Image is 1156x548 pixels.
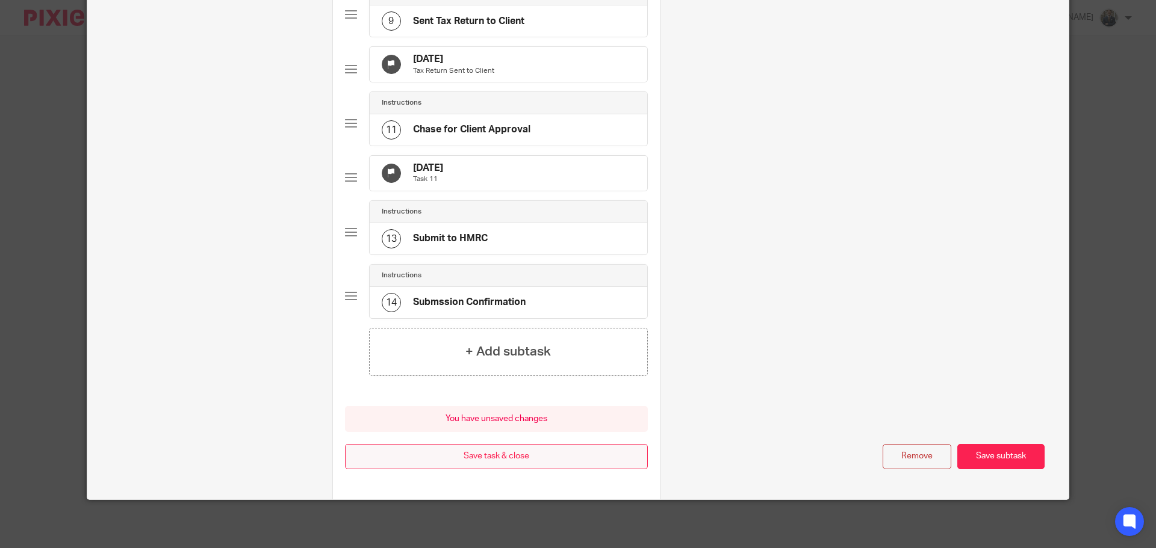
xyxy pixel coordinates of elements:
h4: Instructions [382,98,421,108]
p: Tax Return Sent to Client [413,66,494,76]
h4: [DATE] [413,53,494,66]
button: Save subtask [957,444,1045,470]
h4: Instructions [382,271,421,280]
h4: Submit to HMRC [413,232,488,245]
button: Save task & close [345,444,648,470]
div: 9 [382,11,401,31]
h4: + Add subtask [465,342,551,361]
div: 11 [382,120,401,140]
h4: Chase for Client Approval [413,123,530,136]
button: Remove [883,444,951,470]
h4: Submssion Confirmation [413,296,526,309]
h4: [DATE] [413,162,443,174]
div: You have unsaved changes [345,406,648,432]
div: 13 [382,229,401,248]
h4: Sent Tax Return to Client [413,15,524,28]
h4: Instructions [382,207,421,217]
p: Task 11 [413,174,443,184]
div: 14 [382,293,401,312]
